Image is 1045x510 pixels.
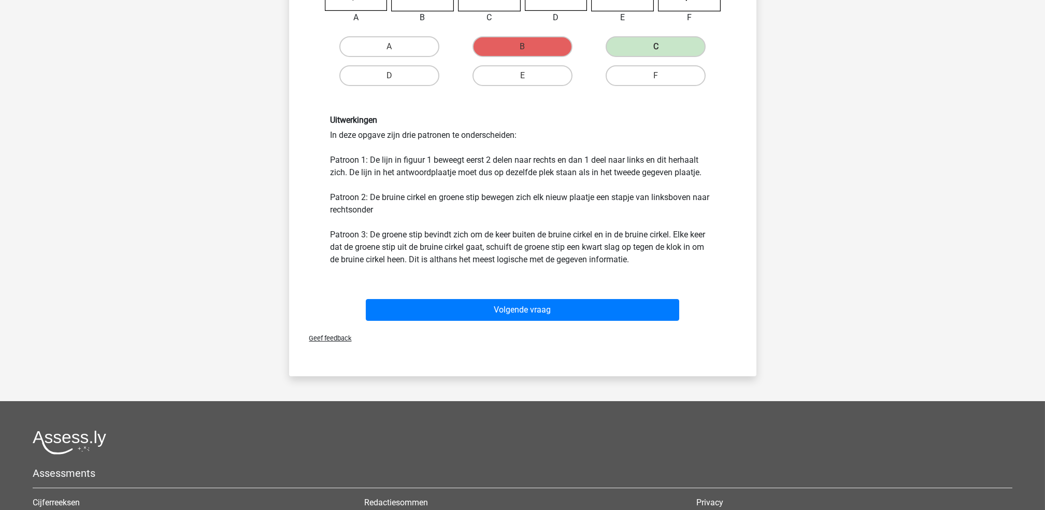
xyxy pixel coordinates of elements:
[517,11,595,24] div: D
[606,65,706,86] label: F
[473,65,572,86] label: E
[696,498,723,507] a: Privacy
[301,334,352,342] span: Geef feedback
[606,36,706,57] label: C
[33,467,1012,479] h5: Assessments
[339,65,439,86] label: D
[364,498,428,507] a: Redactiesommen
[331,115,715,125] h6: Uitwerkingen
[366,299,679,321] button: Volgende vraag
[323,115,723,266] div: In deze opgave zijn drie patronen te onderscheiden: Patroon 1: De lijn in figuur 1 beweegt eerst ...
[450,11,528,24] div: C
[339,36,439,57] label: A
[383,11,462,24] div: B
[317,11,395,24] div: A
[583,11,662,24] div: E
[33,430,106,455] img: Assessly logo
[33,498,80,507] a: Cijferreeksen
[650,11,728,24] div: F
[473,36,572,57] label: B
